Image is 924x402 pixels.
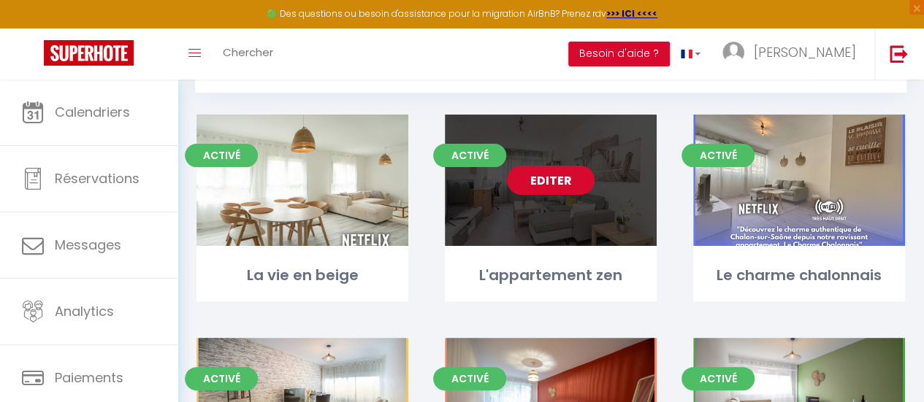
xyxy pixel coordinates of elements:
button: Besoin d'aide ? [568,42,670,66]
span: [PERSON_NAME] [754,43,856,61]
span: Chercher [223,45,273,60]
span: Analytics [55,302,114,320]
img: Super Booking [44,40,134,66]
span: Activé [433,367,506,390]
div: Le charme chalonnais [693,264,905,287]
img: logout [890,45,908,63]
span: Calendriers [55,103,130,121]
span: Activé [681,144,755,167]
span: Réservations [55,169,140,188]
div: L'appartement zen [445,264,657,287]
div: La vie en beige [196,264,408,287]
span: Activé [433,144,506,167]
img: ... [722,42,744,63]
a: Editer [507,166,595,195]
span: Messages [55,236,121,254]
a: ... [PERSON_NAME] [711,28,874,80]
span: Paiements [55,368,123,387]
span: Activé [185,367,258,390]
a: >>> ICI <<<< [606,7,657,20]
span: Activé [185,144,258,167]
span: Activé [681,367,755,390]
a: Chercher [212,28,284,80]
